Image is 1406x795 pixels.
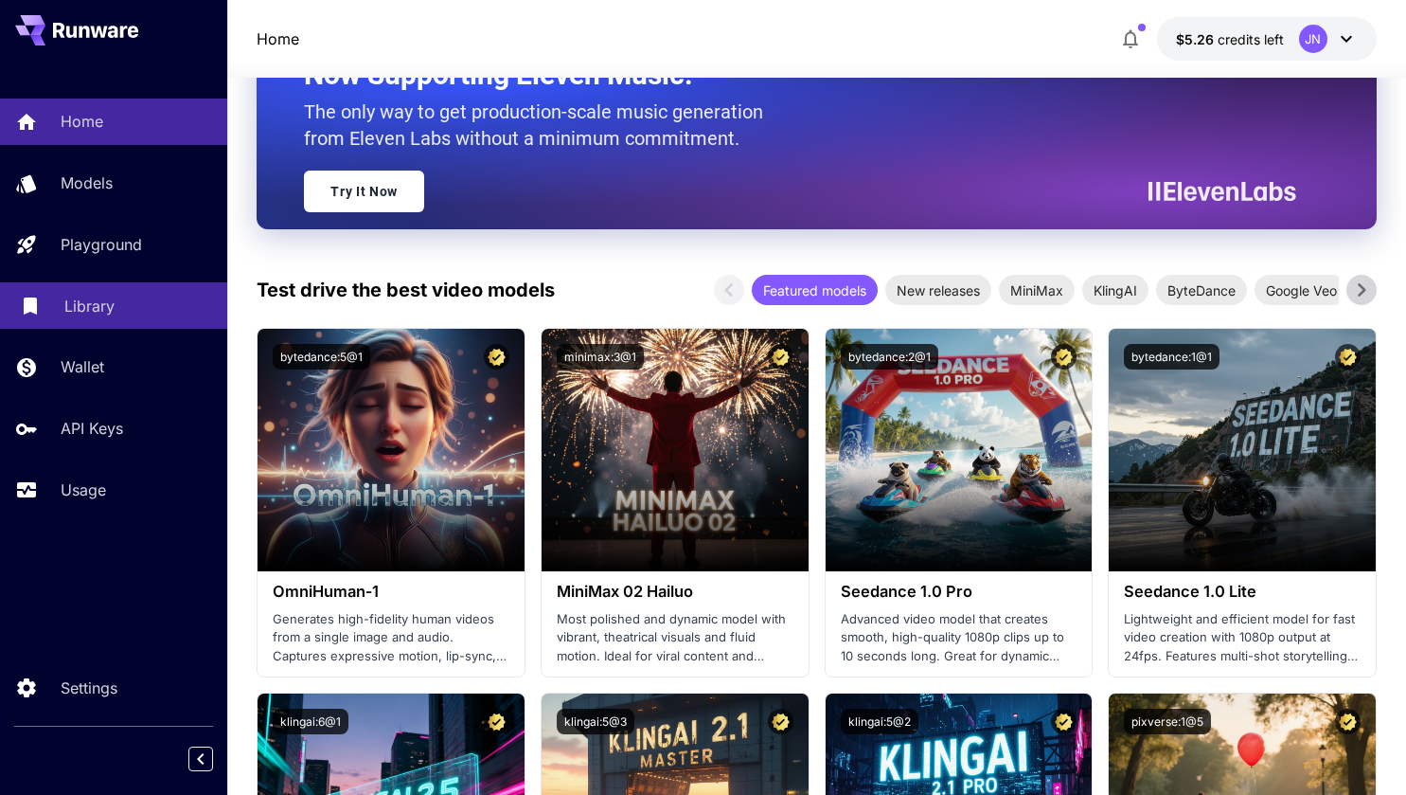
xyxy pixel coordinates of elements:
[1218,31,1284,47] span: credits left
[61,233,142,256] p: Playground
[826,329,1093,571] img: alt
[885,275,991,305] div: New releases
[841,344,938,370] button: bytedance:2@1
[258,329,525,571] img: alt
[273,610,509,666] p: Generates high-fidelity human videos from a single image and audio. Captures expressive motion, l...
[542,329,809,571] img: alt
[1335,709,1361,734] button: Certified Model – Vetted for best performance and includes a commercial license.
[752,275,878,305] div: Featured models
[999,280,1075,300] span: MiniMax
[1124,709,1211,734] button: pixverse:1@5
[484,344,509,370] button: Certified Model – Vetted for best performance and includes a commercial license.
[61,417,123,440] p: API Keys
[1299,25,1327,53] div: JN
[64,295,115,317] p: Library
[1255,275,1348,305] div: Google Veo
[273,709,348,734] button: klingai:6@1
[841,610,1077,666] p: Advanced video model that creates smooth, high-quality 1080p clips up to 10 seconds long. Great f...
[1176,31,1218,47] span: $5.26
[557,610,793,666] p: Most polished and dynamic model with vibrant, theatrical visuals and fluid motion. Ideal for vira...
[1051,709,1077,734] button: Certified Model – Vetted for best performance and includes a commercial license.
[188,747,213,771] button: Collapse sidebar
[557,709,634,734] button: klingai:5@3
[203,742,227,776] div: Collapse sidebar
[61,479,106,501] p: Usage
[557,583,793,601] h3: MiniMax 02 Hailuo
[273,344,370,370] button: bytedance:5@1
[1124,610,1361,666] p: Lightweight and efficient model for fast video creation with 1080p output at 24fps. Features mult...
[257,27,299,50] nav: breadcrumb
[484,709,509,734] button: Certified Model – Vetted for best performance and includes a commercial license.
[1156,275,1247,305] div: ByteDance
[1124,344,1219,370] button: bytedance:1@1
[1255,280,1348,300] span: Google Veo
[304,99,777,152] p: The only way to get production-scale music generation from Eleven Labs without a minimum commitment.
[1176,29,1284,49] div: $5.26377
[1156,280,1247,300] span: ByteDance
[61,355,104,378] p: Wallet
[1082,275,1148,305] div: KlingAI
[1335,344,1361,370] button: Certified Model – Vetted for best performance and includes a commercial license.
[557,344,644,370] button: minimax:3@1
[1109,329,1376,571] img: alt
[273,583,509,601] h3: OmniHuman‑1
[841,583,1077,601] h3: Seedance 1.0 Pro
[257,276,555,304] p: Test drive the best video models
[768,344,793,370] button: Certified Model – Vetted for best performance and includes a commercial license.
[752,280,878,300] span: Featured models
[61,172,113,194] p: Models
[1082,280,1148,300] span: KlingAI
[1051,344,1077,370] button: Certified Model – Vetted for best performance and includes a commercial license.
[999,275,1075,305] div: MiniMax
[61,677,117,699] p: Settings
[841,709,918,734] button: klingai:5@2
[61,110,103,133] p: Home
[304,171,424,212] a: Try It Now
[768,709,793,734] button: Certified Model – Vetted for best performance and includes a commercial license.
[885,280,991,300] span: New releases
[1124,583,1361,601] h3: Seedance 1.0 Lite
[1157,17,1377,61] button: $5.26377JN
[257,27,299,50] a: Home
